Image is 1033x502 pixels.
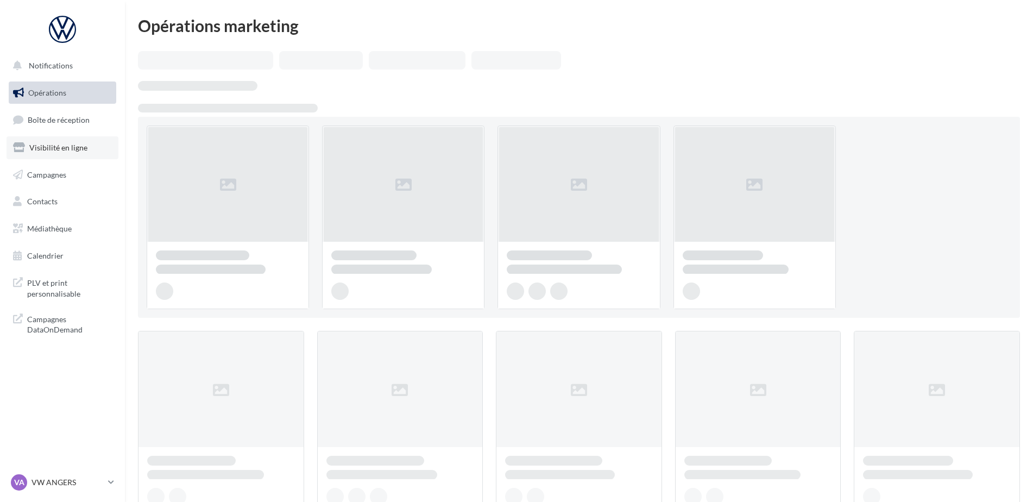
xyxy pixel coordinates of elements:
[27,170,66,179] span: Campagnes
[14,477,24,488] span: VA
[32,477,104,488] p: VW ANGERS
[27,224,72,233] span: Médiathèque
[27,251,64,260] span: Calendrier
[7,244,118,267] a: Calendrier
[9,472,116,493] a: VA VW ANGERS
[27,197,58,206] span: Contacts
[7,164,118,186] a: Campagnes
[7,81,118,104] a: Opérations
[7,271,118,303] a: PLV et print personnalisable
[29,61,73,70] span: Notifications
[7,54,114,77] button: Notifications
[138,17,1020,34] div: Opérations marketing
[27,275,112,299] span: PLV et print personnalisable
[7,217,118,240] a: Médiathèque
[7,108,118,131] a: Boîte de réception
[28,88,66,97] span: Opérations
[29,143,87,152] span: Visibilité en ligne
[7,136,118,159] a: Visibilité en ligne
[7,308,118,340] a: Campagnes DataOnDemand
[7,190,118,213] a: Contacts
[28,115,90,124] span: Boîte de réception
[27,312,112,335] span: Campagnes DataOnDemand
